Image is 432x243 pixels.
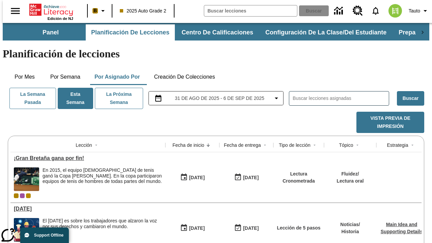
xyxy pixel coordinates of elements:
a: Centro de recursos, Se abrirá en una pestaña nueva. [349,2,367,20]
p: Lectura Cronometrada [277,170,321,185]
div: [DATE] [189,173,205,182]
button: Sort [408,141,416,149]
button: Abrir el menú lateral [5,1,25,21]
div: El Día del Trabajo es sobre los trabajadores que alzaron la voz por sus derechos y cambiaron el m... [43,218,162,242]
button: 09/01/25: Primer día en que estuvo disponible la lección [178,171,207,184]
div: Tipo de lección [279,142,310,148]
div: Lección [76,142,92,148]
button: Sort [92,141,100,149]
button: Sort [261,141,269,149]
img: avatar image [388,4,402,18]
div: Clase actual [14,193,19,198]
img: Tenista británico Andy Murray extendiendo todo su cuerpo para alcanzar una pelota durante un part... [14,167,39,191]
p: Noticias / [340,221,360,228]
a: Portada [29,3,73,17]
button: 09/01/25: Primer día en que estuvo disponible la lección [178,222,207,235]
button: Vista previa de impresión [356,112,424,133]
button: Esta semana [58,88,93,109]
div: New 2025 class [26,193,31,198]
div: Fecha de entrega [224,142,261,148]
button: Sort [204,141,212,149]
div: Subbarra de navegación [16,24,416,40]
button: Escoja un nuevo avatar [384,2,406,20]
a: ¡Gran Bretaña gana por fin!, Lecciones [14,155,162,161]
span: B [93,6,97,15]
button: Por semana [45,69,86,85]
button: La próxima semana [95,88,143,109]
button: Perfil/Configuración [406,5,432,17]
div: En 2015, el equipo británico de tenis ganó la Copa Davis. En la copa participaron equipos de teni... [43,167,162,191]
button: La semana pasada [9,88,56,109]
div: [DATE] [189,224,205,233]
button: Creación de colecciones [148,69,220,85]
button: 09/07/25: Último día en que podrá accederse la lección [232,171,261,184]
div: [DATE] [243,173,259,182]
div: Tópico [339,142,353,148]
button: Configuración de la clase/del estudiante [260,24,392,40]
button: 09/07/25: Último día en que podrá accederse la lección [232,222,261,235]
a: Main Idea and Supporting Details [381,222,423,234]
img: una pancarta con fondo azul muestra la ilustración de una fila de diferentes hombres y mujeres co... [14,218,39,242]
button: Seleccione el intervalo de fechas opción del menú [152,94,281,102]
div: Día del Trabajo [14,206,162,212]
button: Panel [17,24,84,40]
span: Edición de NJ [48,17,73,21]
a: Notificaciones [367,2,384,20]
input: Buscar lecciones asignadas [293,93,389,103]
div: Pestañas siguientes [416,24,429,40]
p: Fluidez / [336,170,363,178]
span: Tauto [409,7,420,15]
button: Por mes [8,69,42,85]
span: 31 de ago de 2025 - 6 de sep de 2025 [175,95,264,102]
input: Buscar campo [204,5,297,16]
div: El [DATE] es sobre los trabajadores que alzaron la voz por sus derechos y cambiaron el mundo. [43,218,162,230]
button: Support Offline [20,227,69,243]
a: Centro de información [330,2,349,20]
button: Boost El color de la clase es anaranjado claro. Cambiar el color de la clase. [90,5,110,17]
span: Support Offline [34,233,63,238]
h1: Planificación de lecciones [3,48,429,60]
div: OL 2025 Auto Grade 3 [20,193,25,198]
p: Lección de 5 pasos [277,224,320,232]
div: Subbarra de navegación [3,23,429,40]
a: Día del Trabajo, Lecciones [14,206,162,212]
button: Centro de calificaciones [176,24,259,40]
button: Sort [353,141,361,149]
button: Planificación de lecciones [86,24,175,40]
button: Por asignado por [89,69,145,85]
p: Lectura oral [336,178,363,185]
div: Fecha de inicio [172,142,204,148]
div: En 2015, el equipo [DEMOGRAPHIC_DATA] de tenis ganó la Copa [PERSON_NAME]. En la copa participaro... [43,167,162,184]
span: 2025 Auto Grade 2 [120,7,166,15]
button: Sort [310,141,319,149]
div: ¡Gran Bretaña gana por fin! [14,155,162,161]
button: Buscar [397,91,424,106]
div: Estrategia [387,142,408,148]
div: Portada [29,2,73,21]
svg: Collapse Date Range Filter [272,94,280,102]
p: Historia [340,228,360,235]
div: [DATE] [243,224,259,233]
